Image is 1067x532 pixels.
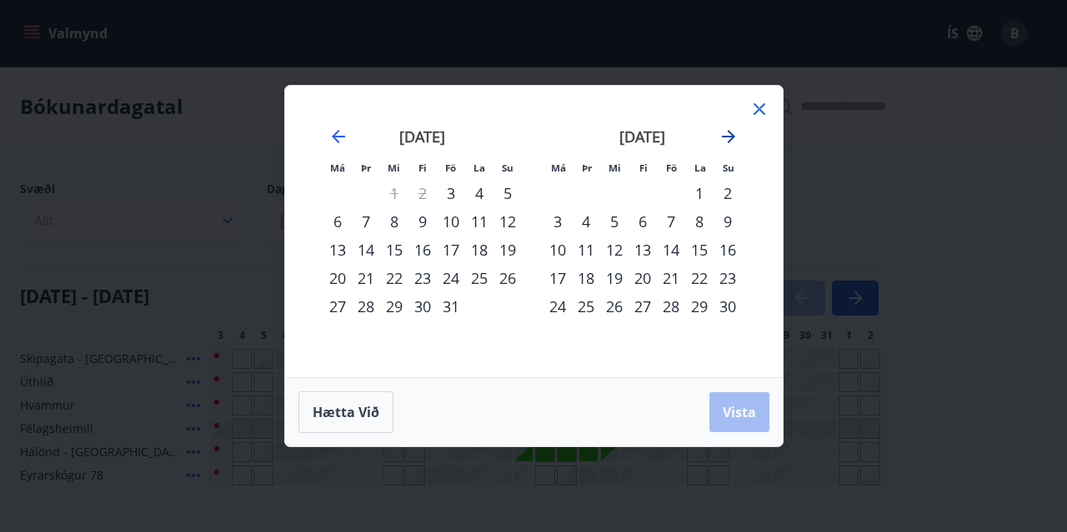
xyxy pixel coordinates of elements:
[352,207,380,236] div: 7
[629,236,657,264] div: 13
[657,236,685,264] div: 14
[502,162,513,174] small: Su
[437,292,465,321] td: Choose föstudagur, 31. október 2025 as your check-in date. It’s available.
[685,207,714,236] td: Choose laugardagur, 8. nóvember 2025 as your check-in date. It’s available.
[380,292,408,321] div: 29
[600,292,629,321] div: 26
[330,162,345,174] small: Má
[551,162,566,174] small: Má
[572,236,600,264] div: 11
[352,236,380,264] div: 14
[544,292,572,321] div: 24
[657,236,685,264] td: Choose föstudagur, 14. nóvember 2025 as your check-in date. It’s available.
[437,292,465,321] div: 31
[572,207,600,236] div: 4
[714,292,742,321] td: Choose sunnudagur, 30. nóvember 2025 as your check-in date. It’s available.
[361,162,371,174] small: Þr
[714,207,742,236] td: Choose sunnudagur, 9. nóvember 2025 as your check-in date. It’s available.
[657,207,685,236] div: 7
[544,264,572,292] div: 17
[465,236,493,264] div: 18
[600,207,629,236] td: Choose miðvikudagur, 5. nóvember 2025 as your check-in date. It’s available.
[437,236,465,264] div: 17
[328,127,348,147] div: Move backward to switch to the previous month.
[465,264,493,292] div: 25
[380,292,408,321] td: Choose miðvikudagur, 29. október 2025 as your check-in date. It’s available.
[629,292,657,321] div: 27
[408,264,437,292] td: Choose fimmtudagur, 23. október 2025 as your check-in date. It’s available.
[437,264,465,292] div: 24
[685,207,714,236] div: 8
[352,236,380,264] td: Choose þriðjudagur, 14. október 2025 as your check-in date. It’s available.
[572,292,600,321] td: Choose þriðjudagur, 25. nóvember 2025 as your check-in date. It’s available.
[609,162,621,174] small: Mi
[629,264,657,292] div: 20
[572,207,600,236] td: Choose þriðjudagur, 4. nóvember 2025 as your check-in date. It’s available.
[493,179,522,207] td: Choose sunnudagur, 5. október 2025 as your check-in date. It’s available.
[465,264,493,292] td: Choose laugardagur, 25. október 2025 as your check-in date. It’s available.
[323,236,352,264] td: Choose mánudagur, 13. október 2025 as your check-in date. It’s available.
[380,236,408,264] div: 15
[408,207,437,236] td: Choose fimmtudagur, 9. október 2025 as your check-in date. It’s available.
[657,292,685,321] div: 28
[629,236,657,264] td: Choose fimmtudagur, 13. nóvember 2025 as your check-in date. It’s available.
[629,264,657,292] td: Choose fimmtudagur, 20. nóvember 2025 as your check-in date. It’s available.
[629,207,657,236] div: 6
[685,236,714,264] div: 15
[714,236,742,264] div: 16
[685,264,714,292] td: Choose laugardagur, 22. nóvember 2025 as your check-in date. It’s available.
[600,236,629,264] td: Choose miðvikudagur, 12. nóvember 2025 as your check-in date. It’s available.
[380,207,408,236] div: 8
[493,179,522,207] div: 5
[465,207,493,236] td: Choose laugardagur, 11. október 2025 as your check-in date. It’s available.
[544,236,572,264] div: 10
[437,207,465,236] td: Choose föstudagur, 10. október 2025 as your check-in date. It’s available.
[380,179,408,207] td: Not available. miðvikudagur, 1. október 2025
[323,292,352,321] div: 27
[544,292,572,321] td: Choose mánudagur, 24. nóvember 2025 as your check-in date. It’s available.
[408,236,437,264] div: 16
[465,236,493,264] td: Choose laugardagur, 18. október 2025 as your check-in date. It’s available.
[323,236,352,264] div: 13
[437,179,465,207] td: Choose föstudagur, 3. október 2025 as your check-in date. It’s available.
[305,106,763,357] div: Calendar
[352,292,380,321] div: 28
[619,127,665,147] strong: [DATE]
[685,292,714,321] div: 29
[465,207,493,236] div: 11
[493,207,522,236] div: 12
[657,292,685,321] td: Choose föstudagur, 28. nóvember 2025 as your check-in date. It’s available.
[714,179,742,207] td: Choose sunnudagur, 2. nóvember 2025 as your check-in date. It’s available.
[714,292,742,321] div: 30
[544,264,572,292] td: Choose mánudagur, 17. nóvember 2025 as your check-in date. It’s available.
[493,264,522,292] td: Choose sunnudagur, 26. október 2025 as your check-in date. It’s available.
[465,179,493,207] div: 4
[352,264,380,292] td: Choose þriðjudagur, 21. október 2025 as your check-in date. It’s available.
[437,264,465,292] td: Choose föstudagur, 24. október 2025 as your check-in date. It’s available.
[685,179,714,207] td: Choose laugardagur, 1. nóvember 2025 as your check-in date. It’s available.
[352,207,380,236] td: Choose þriðjudagur, 7. október 2025 as your check-in date. It’s available.
[600,292,629,321] td: Choose miðvikudagur, 26. nóvember 2025 as your check-in date. It’s available.
[685,179,714,207] div: 1
[388,162,400,174] small: Mi
[572,264,600,292] div: 18
[313,403,379,421] span: Hætta við
[437,236,465,264] td: Choose föstudagur, 17. október 2025 as your check-in date. It’s available.
[657,207,685,236] td: Choose föstudagur, 7. nóvember 2025 as your check-in date. It’s available.
[323,292,352,321] td: Choose mánudagur, 27. október 2025 as your check-in date. It’s available.
[352,264,380,292] div: 21
[323,264,352,292] div: 20
[437,179,465,207] div: 3
[408,292,437,321] td: Choose fimmtudagur, 30. október 2025 as your check-in date. It’s available.
[323,207,352,236] div: 6
[323,207,352,236] td: Choose mánudagur, 6. október 2025 as your check-in date. It’s available.
[408,264,437,292] div: 23
[694,162,706,174] small: La
[408,236,437,264] td: Choose fimmtudagur, 16. október 2025 as your check-in date. It’s available.
[298,391,393,433] button: Hætta við
[408,179,437,207] td: Not available. fimmtudagur, 2. október 2025
[380,207,408,236] td: Choose miðvikudagur, 8. október 2025 as your check-in date. It’s available.
[572,292,600,321] div: 25
[544,236,572,264] td: Choose mánudagur, 10. nóvember 2025 as your check-in date. It’s available.
[685,292,714,321] td: Choose laugardagur, 29. nóvember 2025 as your check-in date. It’s available.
